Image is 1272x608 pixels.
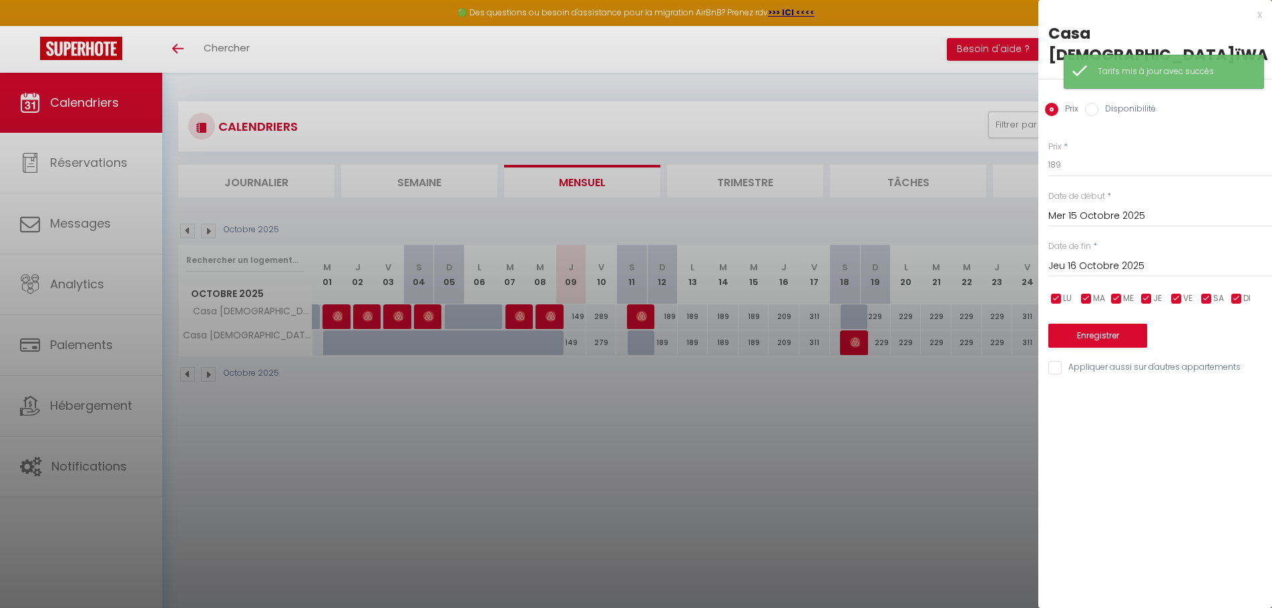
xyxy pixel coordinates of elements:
[1038,7,1262,23] div: x
[1153,292,1162,305] span: JE
[1048,190,1105,203] label: Date de début
[1123,292,1134,305] span: ME
[1098,65,1250,78] div: Tarifs mis à jour avec succès
[1048,23,1262,65] div: Casa [DEMOGRAPHIC_DATA]ïWA
[1048,324,1147,348] button: Enregistrer
[1048,141,1062,154] label: Prix
[1048,240,1091,253] label: Date de fin
[1098,103,1156,117] label: Disponibilité
[1093,292,1105,305] span: MA
[1243,292,1251,305] span: DI
[1063,292,1072,305] span: LU
[1183,292,1193,305] span: VE
[1213,292,1224,305] span: SA
[1058,103,1078,117] label: Prix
